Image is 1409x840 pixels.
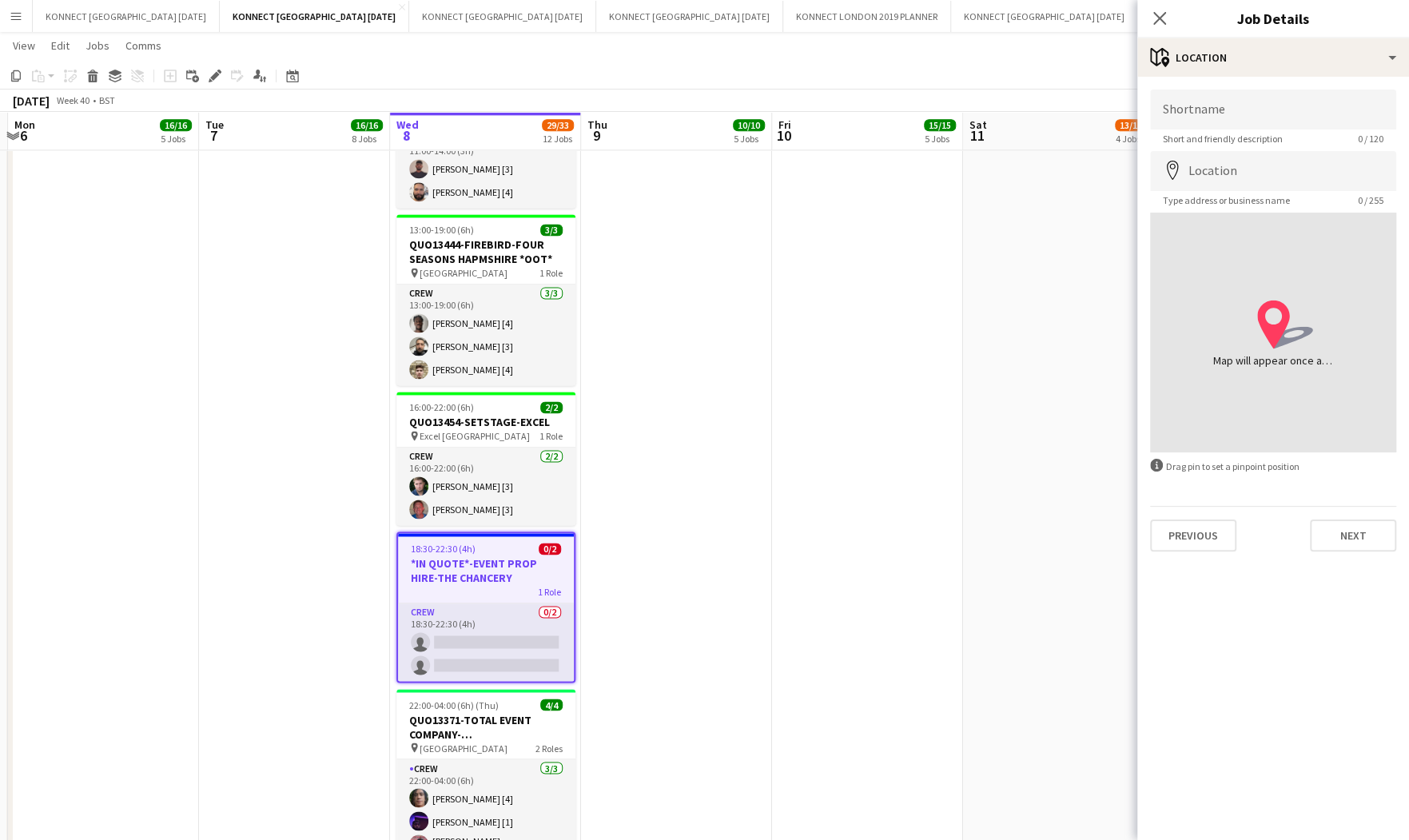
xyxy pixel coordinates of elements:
app-job-card: 13:00-19:00 (6h)3/3QUO13444-FIREBIRD-FOUR SEASONS HAPMSHIRE *OOT* [GEOGRAPHIC_DATA]1 RoleCrew3/31... [396,214,575,385]
h3: QUO13371-TOTAL EVENT COMPANY-[GEOGRAPHIC_DATA] [396,712,575,741]
h3: Job Details [1137,8,1409,29]
app-job-card: 18:30-22:30 (4h)0/2*IN QUOTE*-EVENT PROP HIRE-THE CHANCERY1 RoleCrew0/218:30-22:30 (4h) [396,531,575,683]
span: 16:00-22:00 (6h) [409,401,474,413]
span: 2/2 [540,401,563,413]
span: 29/33 [542,119,574,131]
a: Jobs [79,35,116,56]
span: 22:00-04:00 (6h) (Thu) [409,699,499,711]
span: 10 [776,126,791,145]
div: BST [99,94,115,106]
span: 13:00-19:00 (6h) [409,224,474,236]
a: Edit [45,35,76,56]
span: 7 [203,126,224,145]
button: Previous [1150,520,1236,551]
span: Sat [969,117,987,132]
div: 8 Jobs [352,133,382,145]
span: 1 Role [539,267,563,279]
button: Next [1310,520,1396,551]
span: 6 [12,126,35,145]
span: View [13,38,35,53]
app-card-role: Crew2/211:00-14:00 (3h)[PERSON_NAME] [3][PERSON_NAME] [4] [396,130,575,208]
span: Wed [396,117,419,132]
span: 0 / 255 [1345,194,1396,206]
button: KONNECT [GEOGRAPHIC_DATA] [DATE] [220,1,409,32]
div: 12 Jobs [543,133,573,145]
span: 4/4 [540,699,563,711]
span: [GEOGRAPHIC_DATA] [420,742,507,754]
h3: *IN QUOTE*-EVENT PROP HIRE-THE CHANCERY [398,556,574,585]
div: 5 Jobs [734,133,764,145]
button: KONNECT LONDON 2019 PLANNER [783,1,951,32]
span: Comms [125,38,161,53]
div: Map will appear once address has been added [1213,352,1333,368]
div: 5 Jobs [925,133,955,145]
span: Thu [587,117,607,132]
span: 3/3 [540,224,563,236]
h3: QUO13454-SETSTAGE-EXCEL [396,415,575,429]
span: 1 Role [539,430,563,442]
span: Type address or business name [1150,194,1303,206]
button: KONNECT [GEOGRAPHIC_DATA] [DATE] [33,1,220,32]
app-job-card: 16:00-22:00 (6h)2/2QUO13454-SETSTAGE-EXCEL Excel [GEOGRAPHIC_DATA]1 RoleCrew2/216:00-22:00 (6h)[P... [396,392,575,525]
div: 5 Jobs [161,133,191,145]
span: 2 Roles [535,742,563,754]
span: Excel [GEOGRAPHIC_DATA] [420,430,530,442]
app-card-role: Crew3/313:00-19:00 (6h)[PERSON_NAME] [4][PERSON_NAME] [3][PERSON_NAME] [4] [396,285,575,385]
app-card-role: Crew2/216:00-22:00 (6h)[PERSON_NAME] [3][PERSON_NAME] [3] [396,448,575,525]
a: Comms [119,35,168,56]
span: Fri [778,117,791,132]
span: 11 [967,126,987,145]
span: 15/15 [924,119,956,131]
span: Short and friendly description [1150,133,1296,145]
span: Week 40 [53,94,93,106]
span: 9 [585,126,607,145]
button: KONNECT [GEOGRAPHIC_DATA] [DATE] [409,1,596,32]
app-card-role: Crew0/218:30-22:30 (4h) [398,603,574,681]
span: 16/16 [351,119,383,131]
button: KONNECT [GEOGRAPHIC_DATA] [DATE] [596,1,783,32]
span: 8 [394,126,419,145]
button: KONNECT [GEOGRAPHIC_DATA] [DATE] [951,1,1138,32]
a: View [6,35,42,56]
div: Location [1137,38,1409,77]
span: Mon [14,117,35,132]
span: [GEOGRAPHIC_DATA] [420,267,507,279]
span: Edit [51,38,70,53]
span: Tue [205,117,224,132]
span: Jobs [86,38,109,53]
span: 10/10 [733,119,765,131]
span: 0/2 [539,543,561,555]
span: 18:30-22:30 (4h) [411,543,476,555]
div: 4 Jobs [1116,133,1146,145]
span: 1 Role [538,586,561,598]
span: 16/16 [160,119,192,131]
h3: QUO13444-FIREBIRD-FOUR SEASONS HAPMSHIRE *OOT* [396,237,575,266]
span: 0 / 120 [1345,133,1396,145]
div: [DATE] [13,93,50,109]
span: 13/14 [1115,119,1147,131]
div: Drag pin to set a pinpoint position [1150,459,1396,474]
